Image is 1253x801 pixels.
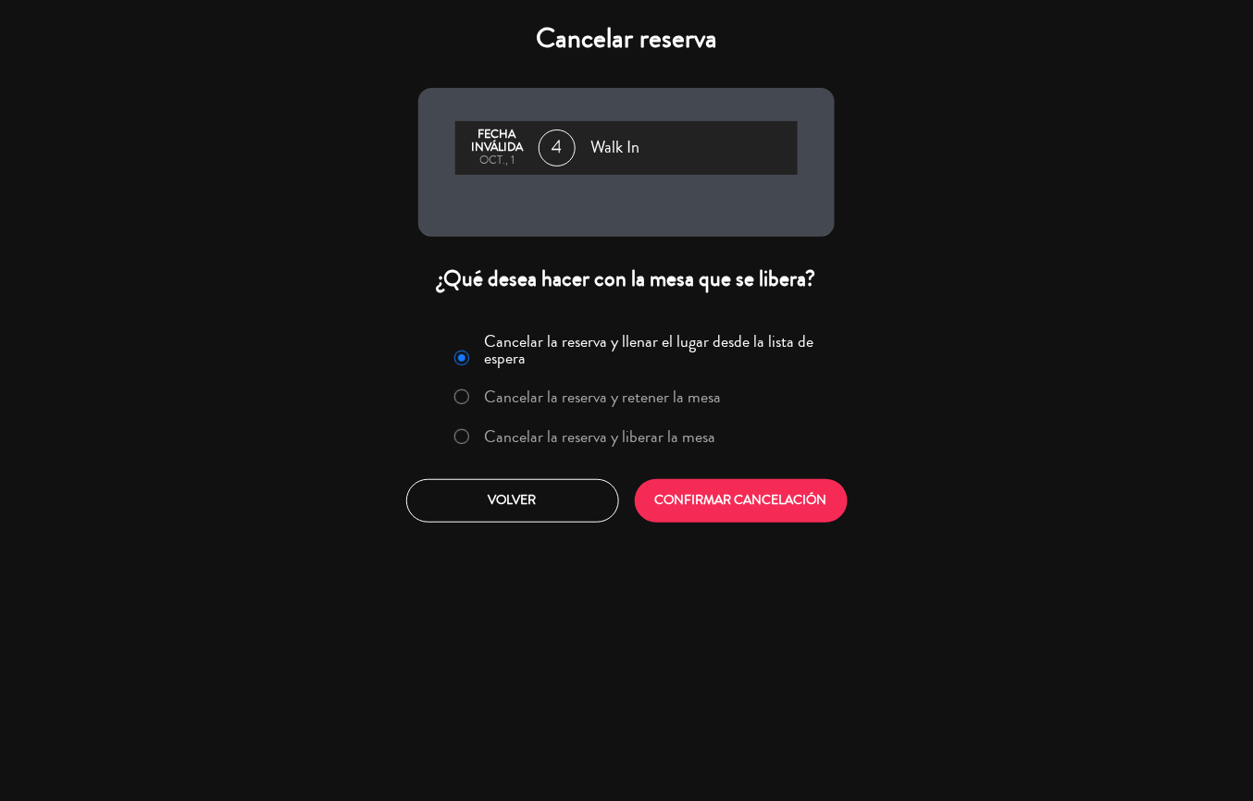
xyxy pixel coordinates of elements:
button: Volver [406,479,619,523]
label: Cancelar la reserva y llenar el lugar desde la lista de espera [485,333,824,366]
span: 4 [539,129,576,166]
label: Cancelar la reserva y retener la mesa [485,388,722,405]
div: oct., 1 [465,154,529,167]
div: ¿Qué desea hacer con la mesa que se libera? [418,265,835,293]
div: Fecha inválida [465,129,529,154]
h4: Cancelar reserva [418,22,835,55]
button: CONFIRMAR CANCELACIÓN [635,479,848,523]
span: Walk In [590,134,639,162]
label: Cancelar la reserva y liberar la mesa [485,428,716,445]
